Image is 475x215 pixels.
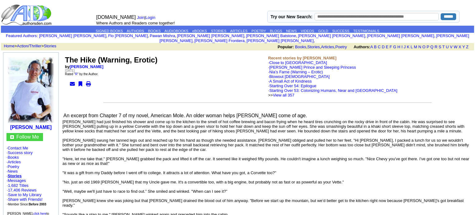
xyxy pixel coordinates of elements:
a: Articles [8,160,21,164]
font: [DATE] [65,69,75,72]
a: Login [145,15,155,20]
a: AUDIOBOOKS [165,29,188,33]
font: [DOMAIN_NAME] [96,15,136,20]
font: An excerpt from Chapter 7 of my novel, American Mole. An older woman helps [PERSON_NAME] come of ... [63,113,307,118]
a: Books [295,45,306,49]
img: gc.jpg [10,135,14,139]
a: Nia’s Fame (Warning – Erotic) [269,70,323,74]
a: AUTHORS [127,29,144,33]
a: Close to [GEOGRAPHIC_DATA] [269,60,327,65]
a: [PERSON_NAME] Prince and Sleeping Princess [269,65,356,70]
a: K [407,45,410,49]
a: Q [430,45,433,49]
a: SIGNED BOOKS [96,29,123,33]
font: · [268,65,397,97]
a: Poetry [8,164,19,169]
a: C [378,45,380,49]
a: STORIES [211,29,226,33]
b: Recent stories by [PERSON_NAME] [268,56,336,60]
a: L [411,45,413,49]
a: [PERSON_NAME] [PERSON_NAME] [298,33,365,38]
font: · · · · · · · [6,146,55,207]
a: Flo [PERSON_NAME] [108,33,148,38]
font: i [366,34,367,38]
a: G [393,45,396,49]
a: Action/Thriller [17,44,41,48]
a: R [434,45,437,49]
a: TESTIMONIALS [353,29,379,33]
a: POETRY [251,29,266,33]
a: Success story [8,150,33,155]
img: 3918.JPG [8,57,54,123]
font: , , , [278,45,474,49]
a: A Small Act of Kindness [269,79,312,84]
a: W [454,45,457,49]
a: View all 357 [273,93,294,97]
a: F [390,45,392,49]
a: BOOKS [148,29,161,33]
a: H [397,45,400,49]
font: Rated " " by the Author. [65,72,98,76]
a: 1,682 Titles [8,183,29,188]
font: : [6,33,38,38]
a: Join [137,15,144,20]
font: > > [2,44,56,48]
a: B [374,45,377,49]
b: Popular: [278,45,294,49]
font: i [176,34,177,38]
a: [PERSON_NAME] [PERSON_NAME] [246,38,314,43]
a: E [386,45,388,49]
a: SUCCESS [332,29,349,33]
a: M [414,45,417,49]
a: [PERSON_NAME] Batstone [246,33,296,38]
a: GOLD [318,29,328,33]
a: [PERSON_NAME] [70,64,103,69]
font: · >> [268,88,397,97]
a: X [459,45,461,49]
font: · [268,70,397,97]
a: Starting Over 53: Colonizing Humans, Near and [GEOGRAPHIC_DATA] [269,88,397,93]
a: Z [466,45,469,49]
b: Before 2003 [29,203,46,206]
a: 17,406 Reviews [8,188,37,192]
b: [PERSON_NAME] [10,125,52,130]
a: Starting Over 54: Epilogue [269,84,316,88]
a: R [75,72,77,76]
a: VIDEOS [301,29,314,33]
font: , , , , , , , , , , [39,33,469,43]
a: D [382,45,384,49]
a: Contact Me [8,146,28,150]
a: Stories [307,45,320,49]
a: NEWS [286,29,297,33]
a: BLOGS [270,29,282,33]
font: | [137,15,157,20]
font: i [245,34,246,38]
a: V [450,45,453,49]
a: Books [8,155,19,160]
font: · [268,84,397,97]
a: Blowout [DEMOGRAPHIC_DATA] [269,74,330,79]
a: Home [4,44,15,48]
a: T [442,45,445,49]
a: Pawan Mishra [150,33,175,38]
font: · [6,178,26,183]
b: Authors: [353,45,370,49]
a: [PERSON_NAME] [PERSON_NAME] [367,33,434,38]
a: Follow Me [16,134,39,140]
a: [PERSON_NAME] Frontiera [195,38,245,43]
a: A [370,45,373,49]
a: eBOOKS [192,29,207,33]
a: [PERSON_NAME] [PERSON_NAME] [177,33,244,38]
font: · [268,74,397,97]
a: I [401,45,403,49]
a: News [8,169,18,174]
a: Poetry [335,45,347,49]
font: · · · [7,192,43,206]
a: Stories [44,44,56,48]
a: ARTICLES [230,29,247,33]
a: Featured Authors [6,33,37,38]
font: Where Authors and Readers come together! [96,21,175,25]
